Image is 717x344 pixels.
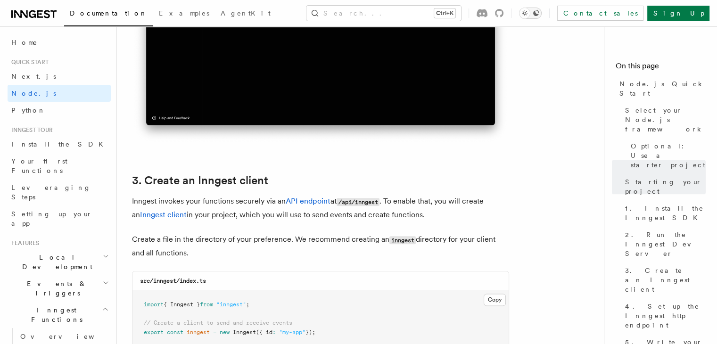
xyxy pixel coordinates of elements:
[627,138,706,173] a: Optional: Use a starter project
[8,136,111,153] a: Install the SDK
[631,141,706,170] span: Optional: Use a starter project
[8,239,39,247] span: Features
[144,329,164,336] span: export
[484,294,506,306] button: Copy
[132,174,268,187] a: 3. Create an Inngest client
[167,329,183,336] span: const
[8,305,102,324] span: Inngest Functions
[200,301,213,308] span: from
[140,278,206,284] code: src/inngest/index.ts
[20,333,117,340] span: Overview
[616,60,706,75] h4: On this page
[337,198,379,206] code: /api/inngest
[132,233,509,260] p: Create a file in the directory of your preference. We recommend creating an directory for your cl...
[621,173,706,200] a: Starting your project
[8,153,111,179] a: Your first Functions
[11,106,46,114] span: Python
[305,329,315,336] span: });
[279,329,305,336] span: "my-app"
[519,8,542,19] button: Toggle dark mode
[8,249,111,275] button: Local Development
[11,73,56,80] span: Next.js
[621,226,706,262] a: 2. Run the Inngest Dev Server
[8,102,111,119] a: Python
[434,8,455,18] kbd: Ctrl+K
[616,75,706,102] a: Node.js Quick Start
[621,262,706,298] a: 3. Create an Inngest client
[216,301,246,308] span: "inngest"
[8,279,103,298] span: Events & Triggers
[621,102,706,138] a: Select your Node.js framework
[11,90,56,97] span: Node.js
[70,9,148,17] span: Documentation
[11,184,91,201] span: Leveraging Steps
[233,329,256,336] span: Inngest
[164,301,200,308] span: { Inngest }
[8,253,103,271] span: Local Development
[625,302,706,330] span: 4. Set up the Inngest http endpoint
[619,79,706,98] span: Node.js Quick Start
[215,3,276,25] a: AgentKit
[144,301,164,308] span: import
[64,3,153,26] a: Documentation
[153,3,215,25] a: Examples
[220,329,230,336] span: new
[621,298,706,334] a: 4. Set up the Inngest http endpoint
[306,6,461,21] button: Search...Ctrl+K
[246,301,249,308] span: ;
[213,329,216,336] span: =
[11,140,109,148] span: Install the SDK
[272,329,276,336] span: :
[625,204,706,222] span: 1. Install the Inngest SDK
[11,157,67,174] span: Your first Functions
[625,266,706,294] span: 3. Create an Inngest client
[140,210,187,219] a: Inngest client
[11,38,38,47] span: Home
[625,230,706,258] span: 2. Run the Inngest Dev Server
[389,236,416,244] code: inngest
[8,126,53,134] span: Inngest tour
[8,34,111,51] a: Home
[8,275,111,302] button: Events & Triggers
[187,329,210,336] span: inngest
[286,197,330,205] a: API endpoint
[11,210,92,227] span: Setting up your app
[8,85,111,102] a: Node.js
[8,68,111,85] a: Next.js
[625,106,706,134] span: Select your Node.js framework
[621,200,706,226] a: 1. Install the Inngest SDK
[557,6,643,21] a: Contact sales
[159,9,209,17] span: Examples
[625,177,706,196] span: Starting your project
[8,179,111,205] a: Leveraging Steps
[132,195,509,221] p: Inngest invokes your functions securely via an at . To enable that, you will create an in your pr...
[647,6,709,21] a: Sign Up
[256,329,272,336] span: ({ id
[144,319,292,326] span: // Create a client to send and receive events
[8,302,111,328] button: Inngest Functions
[8,58,49,66] span: Quick start
[8,205,111,232] a: Setting up your app
[221,9,271,17] span: AgentKit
